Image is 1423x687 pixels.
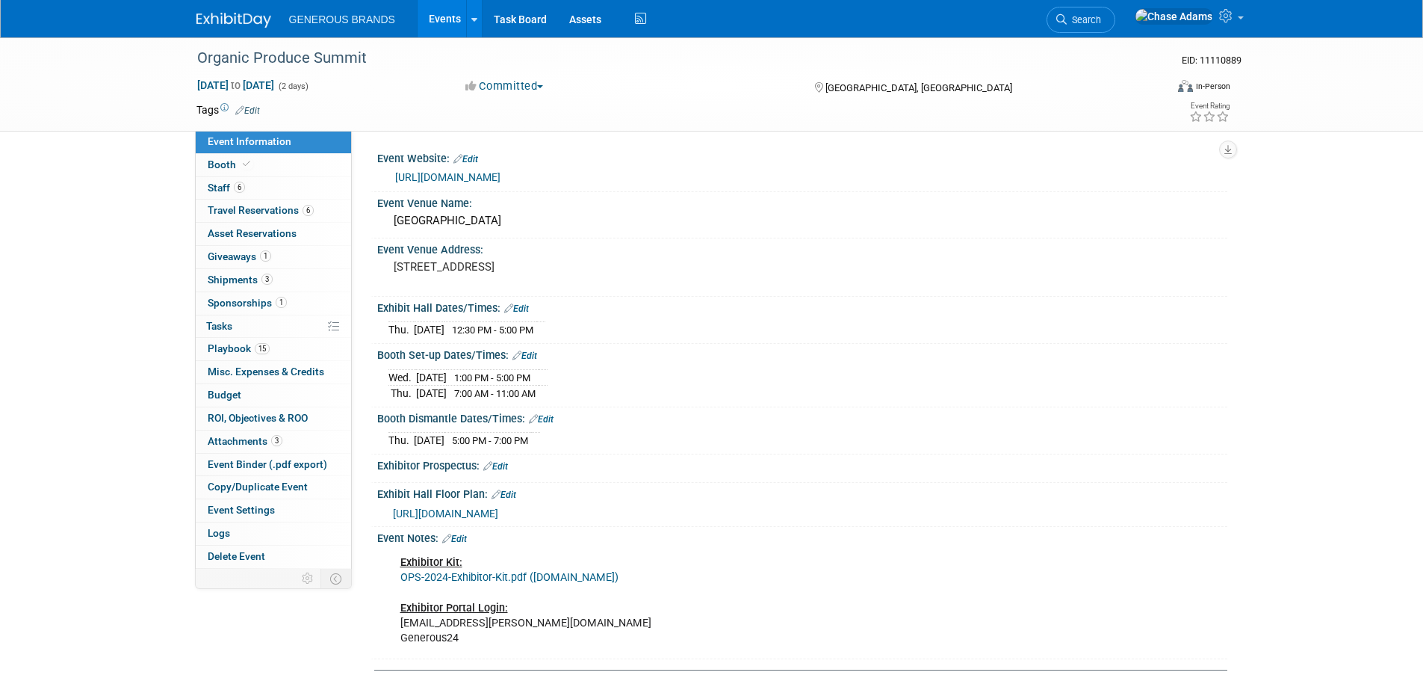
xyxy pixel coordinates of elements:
[208,481,308,493] span: Copy/Duplicate Event
[196,269,351,292] a: Shipments3
[1189,102,1230,110] div: Event Rating
[394,260,715,274] pre: [STREET_ADDRESS]
[235,105,260,116] a: Edit
[208,250,271,262] span: Giveaways
[196,292,351,315] a: Sponsorships1
[208,389,241,401] span: Budget
[388,386,416,401] td: Thu.
[196,154,351,176] a: Booth
[1067,14,1101,25] span: Search
[196,223,351,245] a: Asset Reservations
[512,351,537,361] a: Edit
[208,204,314,216] span: Travel Reservations
[208,274,273,286] span: Shipments
[192,45,1143,72] div: Organic Produce Summit
[208,435,282,447] span: Attachments
[196,431,351,453] a: Attachments3
[400,602,508,614] b: Exhibitor Portal Login:
[1178,80,1193,92] img: Format-Inperson.png
[208,527,230,539] span: Logs
[416,386,447,401] td: [DATE]
[377,483,1227,502] div: Exhibit Hall Floor Plan:
[388,433,414,449] td: Thu.
[377,238,1227,257] div: Event Venue Address:
[454,372,530,383] span: 1:00 PM - 5:00 PM
[196,246,351,268] a: Giveaways1
[206,320,232,332] span: Tasks
[377,192,1227,211] div: Event Venue Name:
[388,209,1216,232] div: [GEOGRAPHIC_DATA]
[196,407,351,430] a: ROI, Objectives & ROO
[196,454,351,476] a: Event Binder (.pdf export)
[414,322,444,338] td: [DATE]
[414,433,444,449] td: [DATE]
[1195,81,1230,92] div: In-Person
[395,171,500,183] a: [URL][DOMAIN_NAME]
[208,412,308,424] span: ROI, Objectives & ROO
[208,227,297,239] span: Asset Reservations
[390,548,1063,653] div: [EMAIL_ADDRESS][PERSON_NAME][DOMAIN_NAME] Generous24
[377,147,1227,167] div: Event Website:
[452,324,533,336] span: 12:30 PM - 5:00 PM
[196,523,351,545] a: Logs
[377,344,1227,363] div: Booth Set-up Dates/Times:
[303,205,314,216] span: 6
[1047,7,1115,33] a: Search
[196,384,351,407] a: Budget
[260,250,271,262] span: 1
[377,455,1227,474] div: Exhibitor Prospectus:
[442,534,467,544] a: Edit
[825,82,1012,93] span: [GEOGRAPHIC_DATA], [GEOGRAPHIC_DATA]
[234,182,245,193] span: 6
[196,499,351,522] a: Event Settings
[393,508,498,520] a: [URL][DOMAIN_NAME]
[208,458,327,470] span: Event Binder (.pdf export)
[229,79,243,91] span: to
[196,131,351,153] a: Event Information
[196,546,351,568] a: Delete Event
[400,571,619,584] a: OPS-2024-Exhibitor-Kit.pdf ([DOMAIN_NAME])
[388,322,414,338] td: Thu.
[196,102,260,117] td: Tags
[1077,78,1231,100] div: Event Format
[243,160,250,168] i: Booth reservation complete
[377,297,1227,316] div: Exhibit Hall Dates/Times:
[208,297,287,309] span: Sponsorships
[196,338,351,360] a: Playbook15
[529,414,554,425] a: Edit
[271,435,282,446] span: 3
[208,342,270,354] span: Playbook
[452,435,528,446] span: 5:00 PM - 7:00 PM
[377,407,1227,427] div: Booth Dismantle Dates/Times:
[208,504,275,516] span: Event Settings
[196,200,351,222] a: Travel Reservations6
[416,369,447,386] td: [DATE]
[196,78,275,92] span: [DATE] [DATE]
[483,461,508,472] a: Edit
[196,177,351,200] a: Staff6
[196,361,351,383] a: Misc. Expenses & Credits
[1182,55,1241,66] span: Event ID: 11110889
[208,366,324,378] span: Misc. Expenses & Credits
[504,304,529,314] a: Edit
[255,343,270,354] span: 15
[454,388,536,399] span: 7:00 AM - 11:00 AM
[289,13,395,25] span: GENEROUS BRANDS
[276,297,287,308] span: 1
[320,569,351,588] td: Toggle Event Tabs
[388,369,416,386] td: Wed.
[460,78,549,94] button: Committed
[277,81,309,91] span: (2 days)
[208,182,245,194] span: Staff
[492,490,516,500] a: Edit
[196,315,351,338] a: Tasks
[400,556,462,569] b: Exhibitor Kit:
[261,274,273,285] span: 3
[208,135,291,147] span: Event Information
[453,154,478,164] a: Edit
[196,476,351,499] a: Copy/Duplicate Event
[208,550,265,562] span: Delete Event
[295,569,321,588] td: Personalize Event Tab Strip
[1135,8,1213,25] img: Chase Adams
